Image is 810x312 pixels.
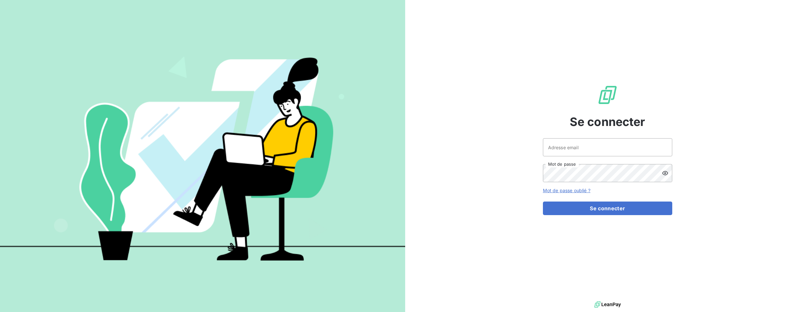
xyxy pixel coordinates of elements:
[543,188,590,193] a: Mot de passe oublié ?
[570,113,645,130] span: Se connecter
[594,300,621,309] img: logo
[543,138,672,156] input: placeholder
[543,202,672,215] button: Se connecter
[597,85,618,105] img: Logo LeanPay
